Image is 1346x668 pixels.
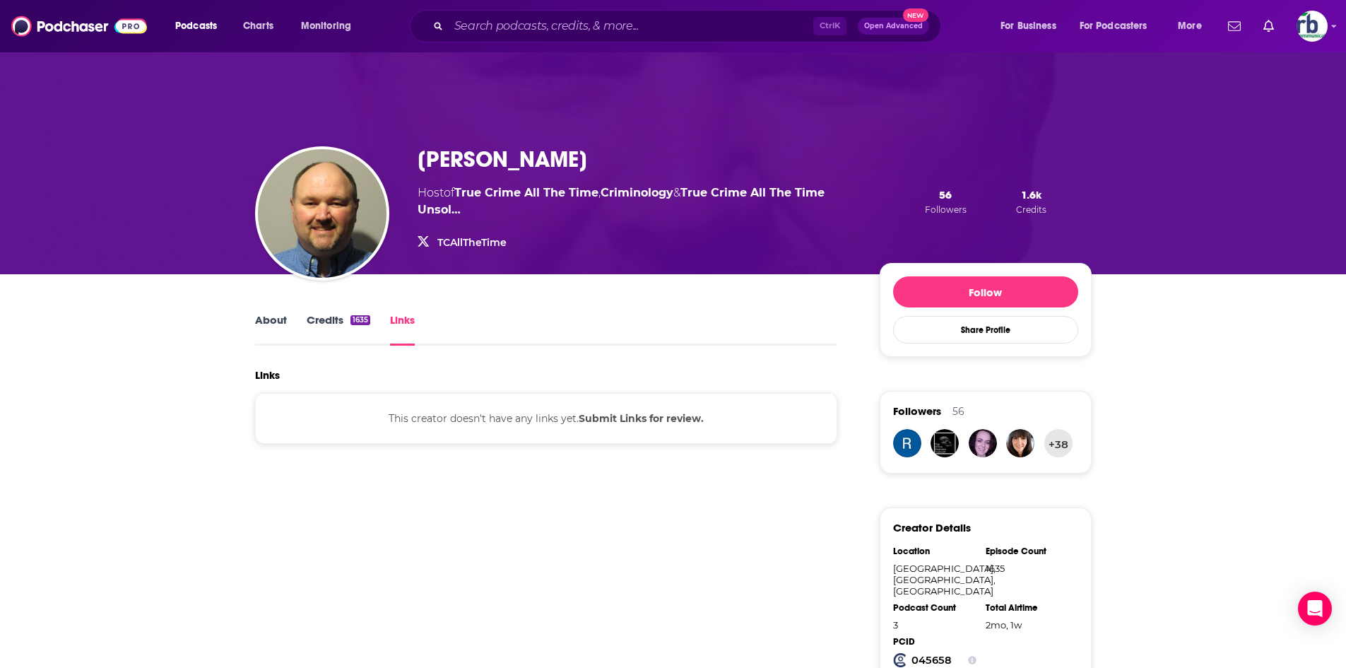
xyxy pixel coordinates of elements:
button: open menu [291,15,370,37]
span: 56 [939,188,952,201]
button: open menu [1070,15,1168,37]
span: Host [418,186,444,199]
strong: 045658 [911,654,952,667]
span: 1.6k [1021,188,1041,201]
a: Links [390,313,415,346]
span: Followers [925,204,967,215]
span: Ctrl K [813,17,846,35]
button: Show profile menu [1297,11,1328,42]
span: For Business [1000,16,1056,36]
a: Credits1635 [307,313,370,346]
a: True Crime All The Time [454,186,598,199]
div: 1635 [986,563,1069,574]
span: New [903,8,928,22]
div: [GEOGRAPHIC_DATA], [GEOGRAPHIC_DATA], [GEOGRAPHIC_DATA] [893,563,976,597]
button: Show Info [968,653,976,667]
div: PCID [893,636,976,648]
div: Episode Count [986,546,1069,557]
span: 1681 hours, 50 minutes, 55 seconds [986,619,1022,631]
button: +38 [1044,429,1073,457]
img: asianmadnesspod [931,429,959,457]
div: Search podcasts, credits, & more... [423,10,955,42]
span: More [1178,16,1202,36]
button: 1.6kCredits [1012,187,1051,216]
span: Logged in as johannarb [1297,11,1328,42]
span: Charts [243,16,273,36]
div: Podcast Count [893,602,976,614]
button: Follow [893,276,1078,307]
img: User Profile [1297,11,1328,42]
span: This creator doesn't have any links yet. [389,412,704,425]
input: Search podcasts, credits, & more... [449,15,813,37]
span: , [598,186,601,199]
button: open menu [165,15,235,37]
span: Followers [893,404,941,418]
a: Show notifications dropdown [1222,14,1246,38]
span: Credits [1016,204,1046,215]
h2: Links [255,368,280,382]
span: of [444,186,598,199]
img: sue42970 [1006,429,1034,457]
div: Total Airtime [986,602,1069,614]
button: 56Followers [921,187,971,216]
span: & [673,186,680,199]
img: Mike Ferguson [258,149,386,278]
a: Criminology [601,186,673,199]
a: TCAllTheTime [437,236,507,249]
button: Open AdvancedNew [858,18,929,35]
button: open menu [991,15,1074,37]
b: Submit Links for review. [579,412,704,425]
div: Location [893,546,976,557]
img: Podchaser - Follow, Share and Rate Podcasts [11,13,147,40]
a: Show notifications dropdown [1258,14,1280,38]
span: Podcasts [175,16,217,36]
div: 1635 [350,315,370,325]
h3: [PERSON_NAME] [418,146,587,173]
div: 3 [893,619,976,631]
span: Monitoring [301,16,351,36]
img: renee.olivier01 [893,429,921,457]
button: Share Profile [893,316,1078,344]
img: Kyasarin381 [969,429,997,457]
a: About [255,313,287,346]
span: For Podcasters [1080,16,1147,36]
div: 56 [952,405,964,418]
button: open menu [1168,15,1220,37]
div: Open Intercom Messenger [1298,592,1332,626]
img: Podchaser Creator ID logo [893,653,907,667]
a: Charts [234,15,282,37]
h3: Creator Details [893,521,971,534]
span: Open Advanced [864,23,923,30]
